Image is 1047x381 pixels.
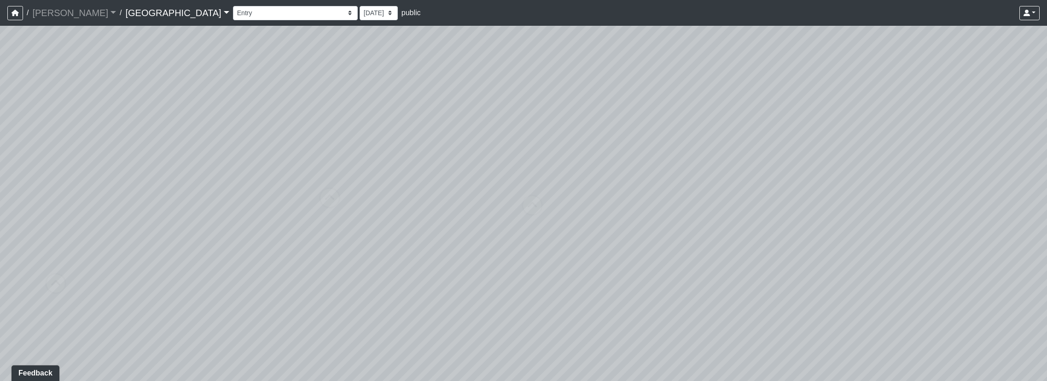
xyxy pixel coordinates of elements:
a: [PERSON_NAME] [32,4,116,22]
span: public [401,9,421,17]
span: / [116,4,125,22]
iframe: Ybug feedback widget [7,363,61,381]
span: / [23,4,32,22]
a: [GEOGRAPHIC_DATA] [125,4,229,22]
